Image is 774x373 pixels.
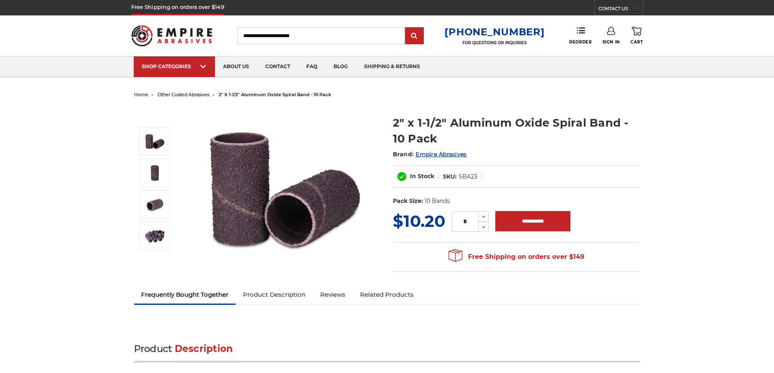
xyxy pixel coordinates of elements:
[406,28,423,44] input: Submit
[393,115,640,147] h1: 2" x 1-1/2" Aluminum Oxide Spiral Band - 10 Pack
[325,56,356,77] a: blog
[313,286,353,304] a: Reviews
[257,56,298,77] a: contact
[134,92,148,97] a: home
[142,63,207,69] div: SHOP CATEGORIES
[298,56,325,77] a: faq
[356,56,428,77] a: shipping & returns
[236,286,313,304] a: Product Description
[425,197,450,205] dd: 10 Bands
[204,106,366,269] img: 2" x 1-1/2" Spiral Bands Aluminum Oxide
[175,343,233,354] span: Description
[416,151,466,158] a: Empire Abrasives
[145,131,165,151] img: 2" x 1-1/2" Spiral Bands Aluminum Oxide
[353,286,421,304] a: Related Products
[131,20,212,52] img: Empire Abrasives
[598,4,643,15] a: CONTACT US
[145,194,165,215] img: 2" x 1-1/2" Aluminum Oxide Spiral Bands
[134,343,172,354] span: Product
[393,211,445,231] span: $10.20
[158,92,209,97] a: other coated abrasives
[410,172,434,180] span: In Stock
[444,40,544,45] p: FOR QUESTIONS OR INQUIRIES
[631,27,643,45] a: Cart
[459,172,477,181] dd: SBA23
[145,163,165,183] img: 2" x 1-1/2" Spiral Bands AOX
[631,39,643,45] span: Cart
[215,56,257,77] a: about us
[444,26,544,38] a: [PHONE_NUMBER]
[569,39,592,45] span: Reorder
[443,172,457,181] dt: SKU:
[393,151,414,158] span: Brand:
[393,197,423,205] dt: Pack Size:
[145,226,165,246] img: 2" x 1-1/2" AOX Spiral Bands
[569,27,592,44] a: Reorder
[219,92,331,97] span: 2" x 1-1/2" aluminum oxide spiral band - 10 pack
[134,286,236,304] a: Frequently Bought Together
[603,39,620,45] span: Sign In
[449,249,584,265] span: Free Shipping on orders over $149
